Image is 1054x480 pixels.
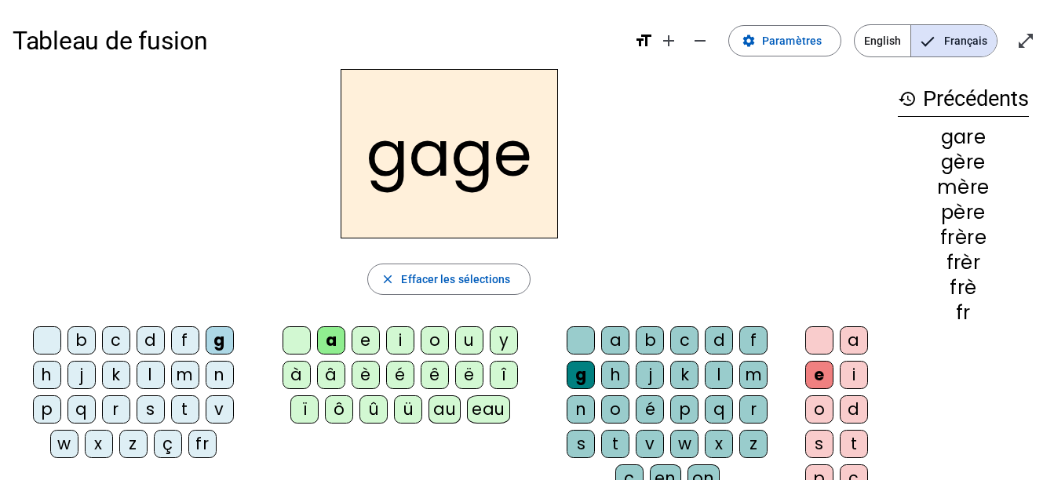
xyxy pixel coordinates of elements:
div: x [85,430,113,458]
div: ü [394,395,422,424]
div: m [171,361,199,389]
div: i [386,326,414,355]
div: t [601,430,629,458]
div: î [490,361,518,389]
div: h [33,361,61,389]
div: l [705,361,733,389]
div: u [455,326,483,355]
div: l [137,361,165,389]
div: gère [898,153,1029,172]
div: gare [898,128,1029,147]
div: ë [455,361,483,389]
div: ê [421,361,449,389]
div: g [206,326,234,355]
span: Effacer les sélections [401,270,510,289]
button: Augmenter la taille de la police [653,25,684,56]
div: n [567,395,595,424]
div: w [670,430,698,458]
div: é [636,395,664,424]
span: Français [911,25,997,56]
div: z [739,430,768,458]
mat-button-toggle-group: Language selection [854,24,997,57]
div: r [739,395,768,424]
div: e [805,361,833,389]
div: o [601,395,629,424]
div: f [171,326,199,355]
div: q [705,395,733,424]
div: q [67,395,96,424]
div: v [636,430,664,458]
div: z [119,430,148,458]
div: à [283,361,311,389]
div: ô [325,395,353,424]
mat-icon: history [898,89,917,108]
mat-icon: format_size [634,31,653,50]
div: a [840,326,868,355]
span: English [855,25,910,56]
div: c [102,326,130,355]
div: â [317,361,345,389]
h3: Précédents [898,82,1029,117]
div: w [50,430,78,458]
div: n [206,361,234,389]
div: s [805,430,833,458]
div: f [739,326,768,355]
div: i [840,361,868,389]
div: frèr [898,253,1029,272]
div: père [898,203,1029,222]
span: Paramètres [762,31,822,50]
div: y [490,326,518,355]
div: t [840,430,868,458]
div: fr [188,430,217,458]
div: p [33,395,61,424]
div: c [670,326,698,355]
button: Paramètres [728,25,841,56]
div: é [386,361,414,389]
div: j [636,361,664,389]
div: b [67,326,96,355]
div: t [171,395,199,424]
div: eau [467,395,510,424]
div: v [206,395,234,424]
h2: gage [341,69,558,238]
div: d [705,326,733,355]
button: Effacer les sélections [367,264,530,295]
button: Diminuer la taille de la police [684,25,716,56]
div: b [636,326,664,355]
div: s [567,430,595,458]
mat-icon: settings [742,34,756,48]
div: x [705,430,733,458]
div: o [421,326,449,355]
div: ç [154,430,182,458]
div: p [670,395,698,424]
mat-icon: add [659,31,678,50]
div: frè [898,278,1029,297]
div: j [67,361,96,389]
div: û [359,395,388,424]
div: k [670,361,698,389]
div: au [429,395,461,424]
div: è [352,361,380,389]
div: e [352,326,380,355]
div: r [102,395,130,424]
div: d [137,326,165,355]
div: mère [898,178,1029,197]
div: s [137,395,165,424]
div: a [601,326,629,355]
mat-icon: remove [691,31,709,50]
mat-icon: close [381,272,395,286]
div: o [805,395,833,424]
div: frère [898,228,1029,247]
div: h [601,361,629,389]
div: ï [290,395,319,424]
div: fr [898,304,1029,322]
div: k [102,361,130,389]
button: Entrer en plein écran [1010,25,1041,56]
div: d [840,395,868,424]
div: m [739,361,768,389]
mat-icon: open_in_full [1016,31,1035,50]
div: g [567,361,595,389]
h1: Tableau de fusion [13,16,622,66]
div: a [317,326,345,355]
